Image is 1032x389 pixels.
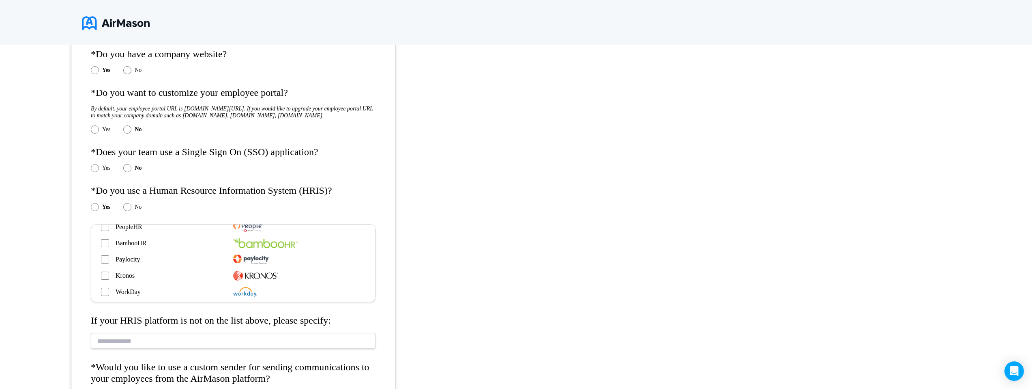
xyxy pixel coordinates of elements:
span: PeopleHR [116,223,142,231]
h5: By default, your employee portal URL is [DOMAIN_NAME][URL]. If you would like to upgrade your emp... [91,105,375,119]
img: WorkDay [233,287,257,297]
img: Paylocity [233,255,269,264]
input: PeopleHR [101,223,109,231]
input: Paylocity [101,255,109,264]
img: PeopleHR [233,222,263,232]
label: Yes [102,67,110,73]
h4: *Do you use a Human Resource Information System (HRIS)? [91,185,375,197]
label: No [135,204,142,210]
label: Yes [102,204,110,210]
span: Paylocity [116,256,140,263]
span: WorkDay [116,288,141,296]
label: No [135,165,142,171]
img: logo [82,13,150,33]
img: Kronos [233,271,278,281]
h4: *Does your team use a Single Sign On (SSO) application? [91,147,375,158]
label: No [135,67,142,73]
label: Yes [102,165,110,171]
span: BambooHR [116,240,146,247]
input: Kronos [101,272,109,280]
label: Yes [102,126,110,133]
h4: If your HRIS platform is not on the list above, please specify: [91,315,375,326]
h4: *Do you want to customize your employee portal? [91,87,375,99]
input: WorkDay [101,288,109,296]
div: Open Intercom Messenger [1004,361,1024,381]
input: BambooHR [101,239,109,247]
h4: *Do you have a company website? [91,49,375,60]
img: BambooHR [233,238,298,248]
label: No [135,126,142,133]
h4: *Would you like to use a custom sender for sending communications to your employees from the AirM... [91,362,375,384]
span: Kronos [116,272,135,279]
